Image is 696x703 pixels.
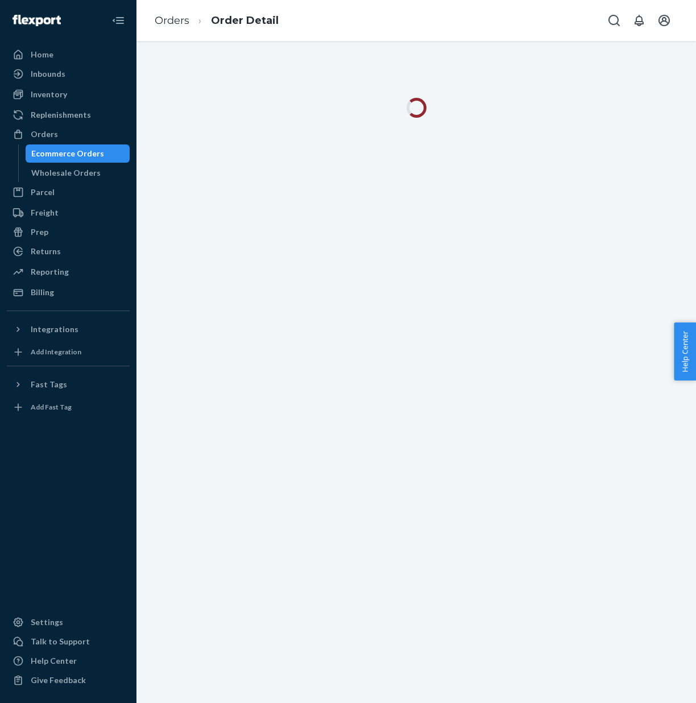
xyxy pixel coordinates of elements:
a: Order Detail [211,14,279,27]
div: Billing [31,287,54,298]
div: Parcel [31,187,55,198]
a: Settings [7,613,130,631]
button: Open notifications [628,9,651,32]
div: Prep [31,226,48,238]
div: Give Feedback [31,675,86,686]
a: Freight [7,204,130,222]
a: Add Integration [7,343,130,361]
div: Add Fast Tag [31,402,72,412]
button: Fast Tags [7,375,130,394]
div: Reporting [31,266,69,278]
a: Orders [7,125,130,143]
a: Talk to Support [7,632,130,651]
a: Billing [7,283,130,301]
div: Add Integration [31,347,81,357]
a: Reporting [7,263,130,281]
div: Home [31,49,53,60]
button: Help Center [674,322,696,381]
div: Settings [31,617,63,628]
a: Inventory [7,85,130,104]
div: Integrations [31,324,78,335]
div: Wholesale Orders [31,167,101,179]
div: Ecommerce Orders [31,148,104,159]
button: Close Navigation [107,9,130,32]
div: Inventory [31,89,67,100]
ol: breadcrumbs [146,4,288,38]
button: Give Feedback [7,671,130,689]
a: Inbounds [7,65,130,83]
div: Inbounds [31,68,65,80]
div: Freight [31,207,59,218]
button: Integrations [7,320,130,338]
a: Ecommerce Orders [26,144,130,163]
button: Open Search Box [603,9,625,32]
a: Replenishments [7,106,130,124]
a: Add Fast Tag [7,398,130,416]
a: Help Center [7,652,130,670]
div: Orders [31,129,58,140]
img: Flexport logo [13,15,61,26]
a: Returns [7,242,130,260]
a: Home [7,46,130,64]
div: Returns [31,246,61,257]
button: Open account menu [653,9,676,32]
div: Replenishments [31,109,91,121]
div: Fast Tags [31,379,67,390]
a: Orders [155,14,189,27]
div: Talk to Support [31,636,90,647]
a: Wholesale Orders [26,164,130,182]
a: Parcel [7,183,130,201]
div: Help Center [31,655,77,667]
a: Prep [7,223,130,241]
